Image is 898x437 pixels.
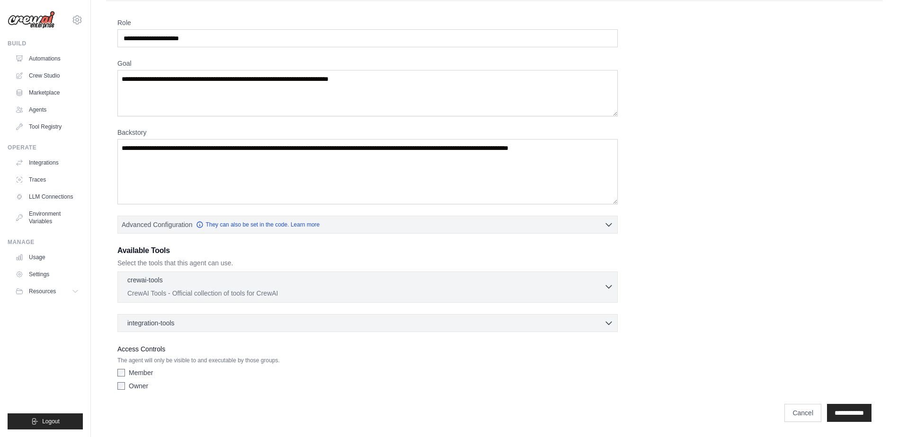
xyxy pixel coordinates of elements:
button: Resources [11,284,83,299]
span: Logout [42,418,60,425]
a: LLM Connections [11,189,83,204]
label: Backstory [117,128,618,137]
a: Usage [11,250,83,265]
label: Role [117,18,618,27]
p: CrewAI Tools - Official collection of tools for CrewAI [127,288,604,298]
a: Integrations [11,155,83,170]
a: Environment Variables [11,206,83,229]
a: Crew Studio [11,68,83,83]
label: Member [129,368,153,377]
a: Cancel [784,404,821,422]
div: Operate [8,144,83,151]
a: They can also be set in the code. Learn more [196,221,320,228]
a: Tool Registry [11,119,83,134]
a: Settings [11,267,83,282]
label: Owner [129,381,148,391]
a: Traces [11,172,83,187]
label: Goal [117,59,618,68]
span: integration-tools [127,318,175,328]
label: Access Controls [117,343,618,355]
p: Select the tools that this agent can use. [117,258,618,268]
p: The agent will only be visible to and executable by those groups. [117,357,618,364]
button: integration-tools [122,318,613,328]
span: Resources [29,288,56,295]
button: crewai-tools CrewAI Tools - Official collection of tools for CrewAI [122,275,613,298]
button: Advanced Configuration They can also be set in the code. Learn more [118,216,617,233]
p: crewai-tools [127,275,163,285]
a: Automations [11,51,83,66]
a: Agents [11,102,83,117]
img: Logo [8,11,55,29]
div: Manage [8,238,83,246]
h3: Available Tools [117,245,618,256]
div: Build [8,40,83,47]
button: Logout [8,413,83,429]
a: Marketplace [11,85,83,100]
span: Advanced Configuration [122,220,192,229]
